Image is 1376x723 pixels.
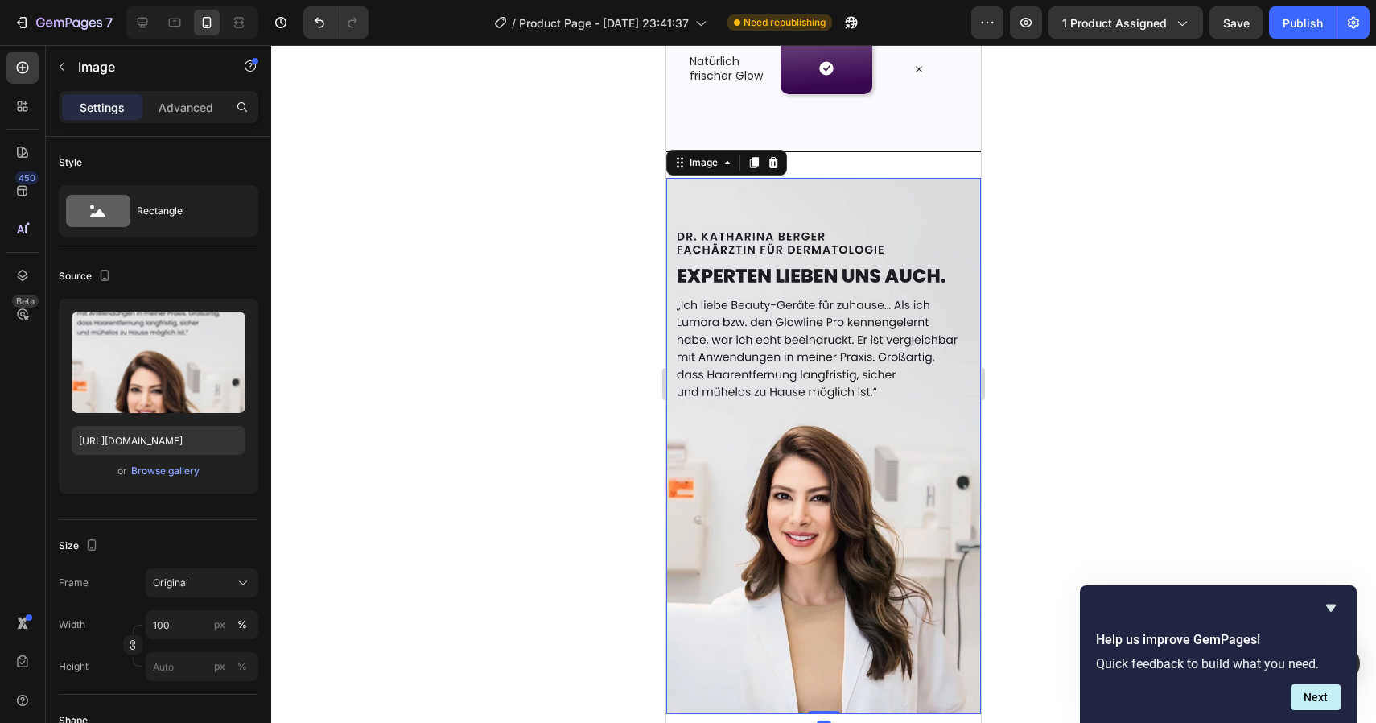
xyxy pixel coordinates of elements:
button: % [210,615,229,634]
label: Width [59,618,85,632]
input: px% [146,652,258,681]
button: % [210,657,229,676]
p: Settings [80,99,125,116]
span: Save [1223,16,1250,30]
button: Save [1209,6,1263,39]
div: % [237,618,247,632]
span: Original [153,576,188,590]
div: px [214,659,225,674]
button: Hide survey [1321,598,1341,618]
img: preview-image [72,312,245,413]
input: https://example.com/image.jpg [72,426,245,455]
button: 7 [6,6,120,39]
label: Frame [59,576,89,590]
span: Product Page - [DATE] 23:41:37 [519,14,689,31]
button: 1 product assigned [1048,6,1203,39]
label: Height [59,659,89,674]
iframe: Design area [666,45,981,723]
button: Browse gallery [130,463,200,479]
div: % [237,659,247,674]
div: Source [59,266,114,287]
h2: Help us improve GemPages! [1096,630,1341,650]
div: 0 [150,675,166,688]
button: px [233,657,252,676]
div: Publish [1283,14,1323,31]
div: Undo/Redo [303,6,369,39]
button: Next question [1291,684,1341,710]
div: Rectangle [137,192,235,229]
p: Advanced [159,99,213,116]
p: Image [78,57,215,76]
div: px [214,618,225,632]
div: Help us improve GemPages! [1096,598,1341,710]
p: Quick feedback to build what you need. [1096,656,1341,671]
span: 1 product assigned [1062,14,1167,31]
input: px% [146,610,258,639]
button: px [233,615,252,634]
button: Publish [1269,6,1337,39]
div: Size [59,535,101,557]
span: or [117,461,127,481]
div: Beta [12,295,39,308]
span: / [512,14,516,31]
span: Need republishing [744,15,826,30]
div: Browse gallery [131,464,200,478]
div: Style [59,155,82,170]
div: 450 [15,171,39,184]
button: Original [146,568,258,597]
p: 7 [105,13,113,32]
